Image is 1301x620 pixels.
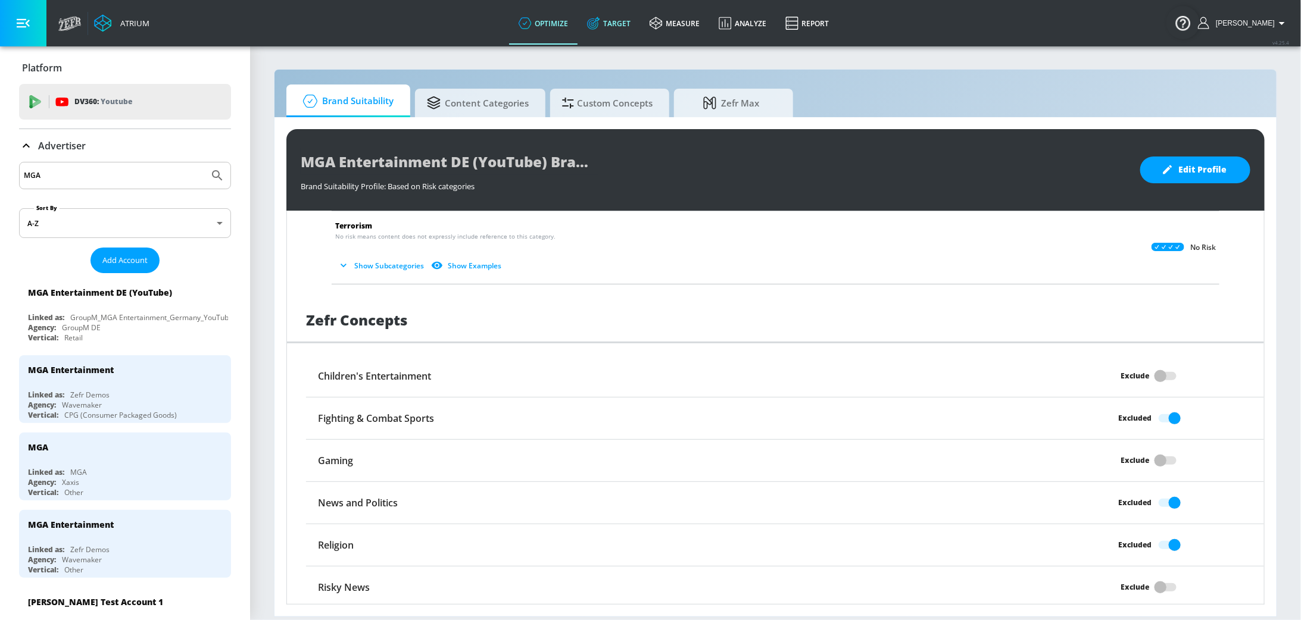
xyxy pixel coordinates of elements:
[62,477,79,487] div: Xaxis
[306,310,407,330] h1: Zefr Concepts
[1164,162,1227,177] span: Edit Profile
[28,555,56,565] div: Agency:
[24,168,204,183] input: Search by name
[19,51,231,84] div: Platform
[64,410,177,420] div: CPG (Consumer Packaged Goods)
[1198,16,1289,30] button: [PERSON_NAME]
[335,221,372,231] span: Terrorism
[1190,243,1216,252] p: No Risk
[686,89,776,117] span: Zefr Max
[62,555,102,565] div: Wavemaker
[116,18,149,29] div: Atrium
[28,519,114,530] div: MGA Entertainment
[28,322,56,333] div: Agency:
[709,2,776,45] a: Analyze
[64,333,83,343] div: Retail
[19,355,231,423] div: MGA EntertainmentLinked as:Zefr DemosAgency:WavemakerVertical:CPG (Consumer Packaged Goods)
[74,95,132,108] p: DV360:
[28,287,172,298] div: MGA Entertainment DE (YouTube)
[335,232,556,241] span: No risk means content does not expressly include reference to this category.
[1166,6,1200,39] button: Open Resource Center
[28,410,58,420] div: Vertical:
[64,487,83,497] div: Other
[19,278,231,346] div: MGA Entertainment DE (YouTube)Linked as:GroupM_MGA Entertainment_Germany_YouTube_Agency:GroupM DE...
[70,544,110,555] div: Zefr Demos
[28,390,64,400] div: Linked as:
[640,2,709,45] a: measure
[28,544,64,555] div: Linked as:
[427,89,529,117] span: Content Categories
[318,370,431,383] h6: Children's Entertainment
[318,538,354,552] h6: Religion
[1272,39,1289,46] span: v 4.25.4
[101,95,132,108] p: Youtube
[19,433,231,500] div: MGALinked as:MGAAgency:XaxisVertical:Other
[28,312,64,322] div: Linked as:
[562,89,653,117] span: Custom Concepts
[38,139,86,152] p: Advertiser
[1140,156,1250,183] button: Edit Profile
[102,253,148,267] span: Add Account
[19,510,231,578] div: MGA EntertainmentLinked as:Zefr DemosAgency:WavemakerVertical:Other
[91,248,160,273] button: Add Account
[335,256,429,275] button: Show Subcategories
[70,467,87,477] div: MGA
[34,204,60,212] label: Sort By
[70,312,236,322] div: GroupM_MGA Entertainment_Germany_YouTube_
[776,2,838,45] a: Report
[19,129,231,162] div: Advertiser
[62,322,101,333] div: GroupM DE
[28,364,114,375] div: MGA Entertainment
[301,175,1128,192] div: Brand Suitability Profile: Based on Risk categories
[318,581,370,594] h6: Risky News
[19,208,231,238] div: A-Z
[318,454,353,467] h6: Gaming
[509,2,578,45] a: optimize
[298,87,394,115] span: Brand Suitability
[28,477,56,487] div: Agency:
[429,256,506,275] button: Show Examples
[94,14,149,32] a: Atrium
[28,441,48,453] div: MGA
[22,61,62,74] p: Platform
[1211,19,1275,27] span: login as: stephanie.wolklin@zefr.com
[19,84,231,120] div: DV360: Youtube
[64,565,83,575] div: Other
[318,412,434,425] h6: Fighting & Combat Sports
[28,565,58,575] div: Vertical:
[62,400,102,410] div: Wavemaker
[28,596,163,608] div: [PERSON_NAME] Test Account 1
[318,496,398,509] h6: News and Politics
[28,467,64,477] div: Linked as:
[578,2,640,45] a: Target
[28,487,58,497] div: Vertical:
[28,400,56,410] div: Agency:
[204,162,230,189] button: Submit Search
[28,333,58,343] div: Vertical:
[70,390,110,400] div: Zefr Demos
